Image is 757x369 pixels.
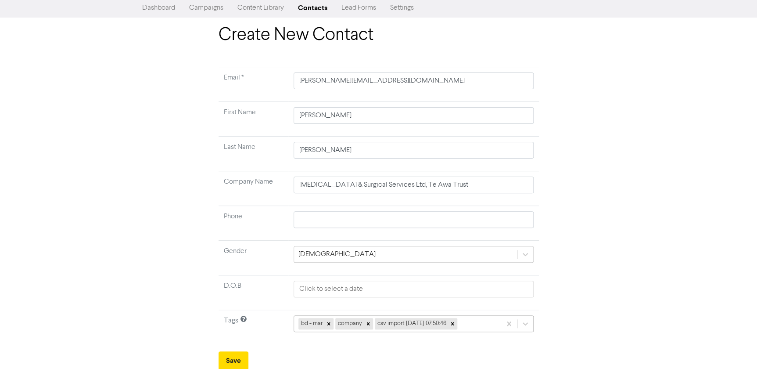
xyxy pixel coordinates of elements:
[219,206,288,241] td: Phone
[219,25,539,46] h1: Create New Contact
[219,310,288,345] td: Tags
[375,318,448,329] div: csv import [DATE] 07:50:46
[219,137,288,171] td: Last Name
[647,274,757,369] iframe: Chat Widget
[219,102,288,137] td: First Name
[294,281,534,297] input: Click to select a date
[219,275,288,310] td: D.O.B
[219,171,288,206] td: Company Name
[219,67,288,102] td: Required
[298,249,376,260] div: [DEMOGRAPHIC_DATA]
[219,241,288,275] td: Gender
[298,318,324,329] div: bd - mar
[335,318,363,329] div: company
